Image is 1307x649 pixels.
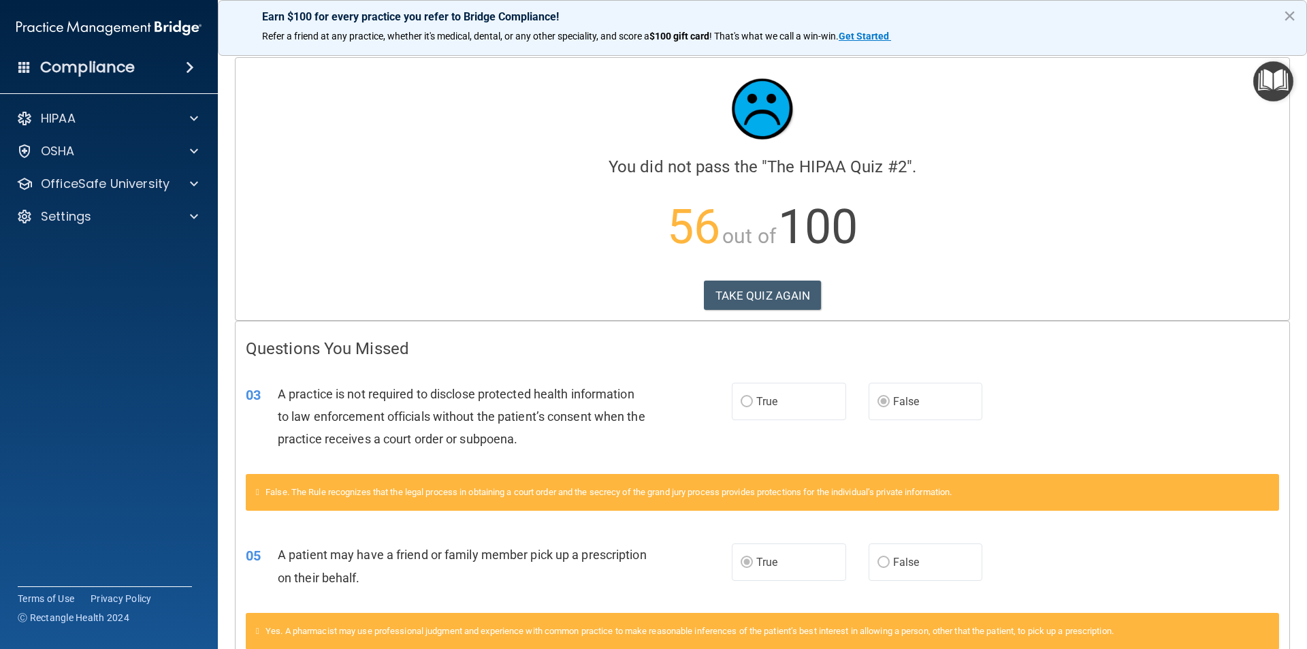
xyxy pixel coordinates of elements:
[1239,555,1291,607] iframe: Drift Widget Chat Controller
[1283,5,1296,27] button: Close
[704,281,822,311] button: TAKE QUIZ AGAIN
[41,208,91,225] p: Settings
[839,31,891,42] a: Get Started
[246,387,261,403] span: 03
[722,224,776,248] span: out of
[16,143,198,159] a: OSHA
[893,395,920,408] span: False
[709,31,839,42] span: ! That's what we call a win-win.
[246,548,261,564] span: 05
[741,558,753,568] input: True
[667,199,720,255] span: 56
[756,556,777,569] span: True
[877,397,890,407] input: False
[16,14,201,42] img: PMB logo
[265,487,952,497] span: False. The Rule recognizes that the legal process in obtaining a court order and the secrecy of t...
[16,208,198,225] a: Settings
[40,58,135,77] h4: Compliance
[16,110,198,127] a: HIPAA
[41,143,75,159] p: OSHA
[877,558,890,568] input: False
[278,548,647,584] span: A patient may have a friend or family member pick up a prescription on their behalf.
[246,340,1279,358] h4: Questions You Missed
[767,157,907,176] span: The HIPAA Quiz #2
[741,397,753,407] input: True
[649,31,709,42] strong: $100 gift card
[778,199,858,255] span: 100
[41,110,76,127] p: HIPAA
[278,387,645,446] span: A practice is not required to disclose protected health information to law enforcement officials ...
[839,31,889,42] strong: Get Started
[16,176,198,192] a: OfficeSafe University
[893,556,920,569] span: False
[265,626,1114,636] span: Yes. A pharmacist may use professional judgment and experience with common practice to make reaso...
[18,611,129,624] span: Ⓒ Rectangle Health 2024
[246,158,1279,176] h4: You did not pass the " ".
[756,395,777,408] span: True
[722,68,803,150] img: sad_face.ecc698e2.jpg
[1253,61,1293,101] button: Open Resource Center
[18,592,74,605] a: Terms of Use
[91,592,152,605] a: Privacy Policy
[262,31,649,42] span: Refer a friend at any practice, whether it's medical, dental, or any other speciality, and score a
[41,176,170,192] p: OfficeSafe University
[262,10,1263,23] p: Earn $100 for every practice you refer to Bridge Compliance!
